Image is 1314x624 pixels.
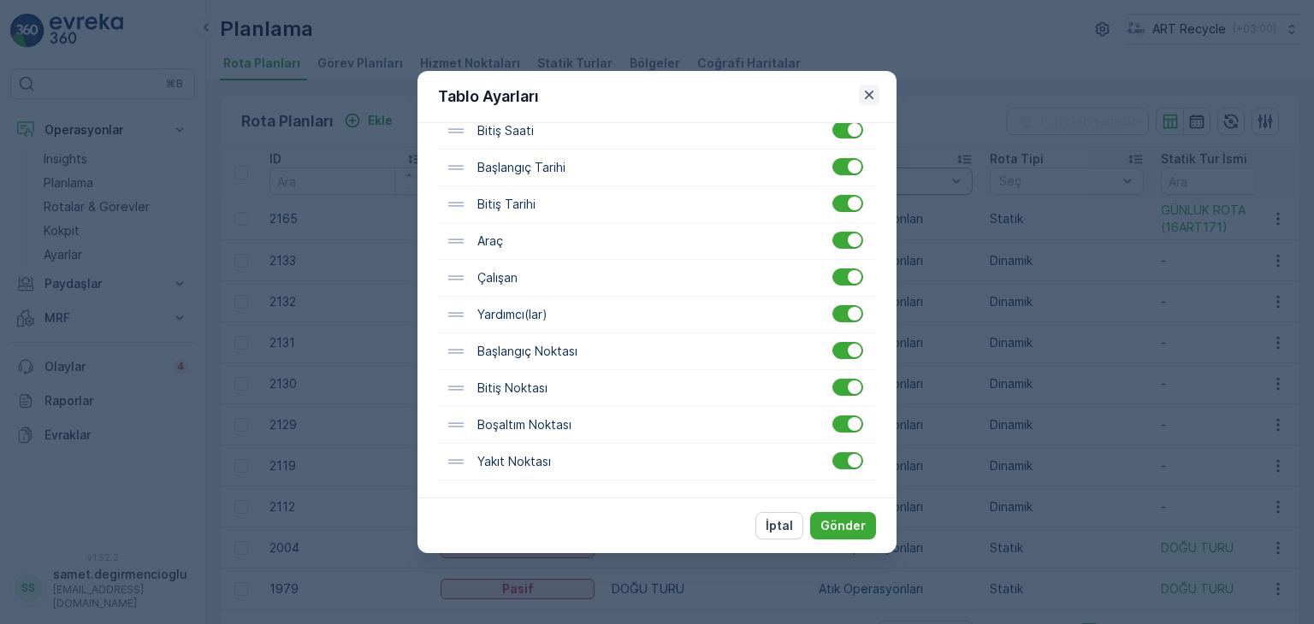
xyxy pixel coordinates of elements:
[438,150,876,186] div: Başlangıç Tarihi
[474,159,565,176] p: Başlangıç Tarihi
[766,517,793,534] p: İptal
[474,233,503,250] p: Araç
[438,113,876,150] div: Bitiş Saati
[474,416,571,433] p: Boşaltım Noktası
[474,380,547,397] p: Bitiş Noktası
[438,260,876,297] div: Çalışan
[755,512,803,539] button: İptal
[474,196,536,213] p: Bitiş Tarihi
[810,512,876,539] button: Gönder
[438,186,876,223] div: Bitiş Tarihi
[438,444,876,480] div: Yakıt Noktası
[474,453,551,470] p: Yakıt Noktası
[474,306,547,323] p: Yardımcı(lar)
[438,85,539,109] p: Tablo Ayarları
[438,407,876,444] div: Boşaltım Noktası
[438,223,876,260] div: Araç
[438,333,876,370] div: Başlangıç Noktası
[438,297,876,333] div: Yardımcı(lar)
[474,269,518,286] p: Çalışan
[820,517,866,534] p: Gönder
[474,343,577,360] p: Başlangıç Noktası
[438,370,876,407] div: Bitiş Noktası
[474,122,534,139] p: Bitiş Saati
